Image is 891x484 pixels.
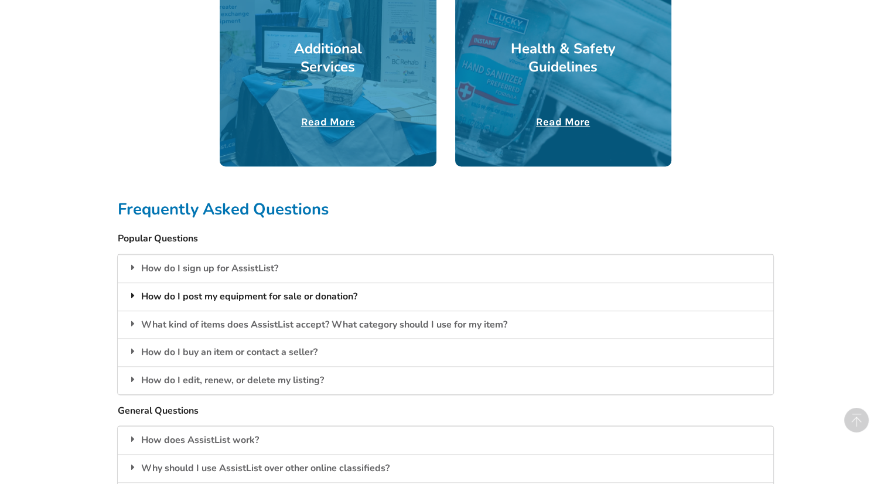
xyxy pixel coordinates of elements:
[536,115,590,128] u: Read More
[118,233,773,245] h5: Popular Questions
[118,311,773,339] div: What kind of items does AssistList accept? What category should I use for my item?
[509,40,617,76] h3: Health & Safety Guidelines
[274,40,383,76] h3: Additional Services
[118,426,773,454] div: How does AssistList work?
[118,454,773,482] div: Why should I use AssistList over other online classifieds?
[118,282,773,311] div: How do I post my equipment for sale or donation?
[118,199,773,220] h2: Frequently Asked Questions
[118,366,773,394] div: How do I edit, renew, or delete my listing?
[118,338,773,366] div: How do I buy an item or contact a seller?
[118,405,773,417] h5: General Questions
[301,115,355,128] u: Read More
[118,254,773,282] div: How do I sign up for AssistList?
